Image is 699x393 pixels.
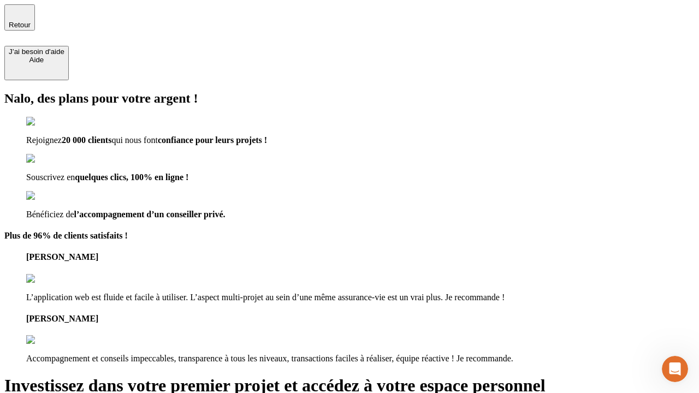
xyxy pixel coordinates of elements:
iframe: Intercom live chat [662,356,688,382]
img: checkmark [26,191,73,201]
img: checkmark [26,154,73,164]
h4: [PERSON_NAME] [26,252,695,262]
img: reviews stars [26,335,80,345]
h4: Plus de 96% de clients satisfaits ! [4,231,695,241]
div: J’ai besoin d'aide [9,47,64,56]
p: Accompagnement et conseils impeccables, transparence à tous les niveaux, transactions faciles à r... [26,354,695,364]
span: Bénéficiez de [26,210,74,219]
span: quelques clics, 100% en ligne ! [75,172,188,182]
span: qui nous font [111,135,157,145]
h2: Nalo, des plans pour votre argent ! [4,91,695,106]
p: L’application web est fluide et facile à utiliser. L’aspect multi-projet au sein d’une même assur... [26,293,695,302]
button: Retour [4,4,35,31]
img: reviews stars [26,274,80,284]
span: confiance pour leurs projets ! [158,135,267,145]
h4: [PERSON_NAME] [26,314,695,324]
span: Rejoignez [26,135,62,145]
button: J’ai besoin d'aideAide [4,46,69,80]
div: Aide [9,56,64,64]
img: checkmark [26,117,73,127]
span: Retour [9,21,31,29]
span: 20 000 clients [62,135,112,145]
span: l’accompagnement d’un conseiller privé. [74,210,226,219]
span: Souscrivez en [26,172,75,182]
